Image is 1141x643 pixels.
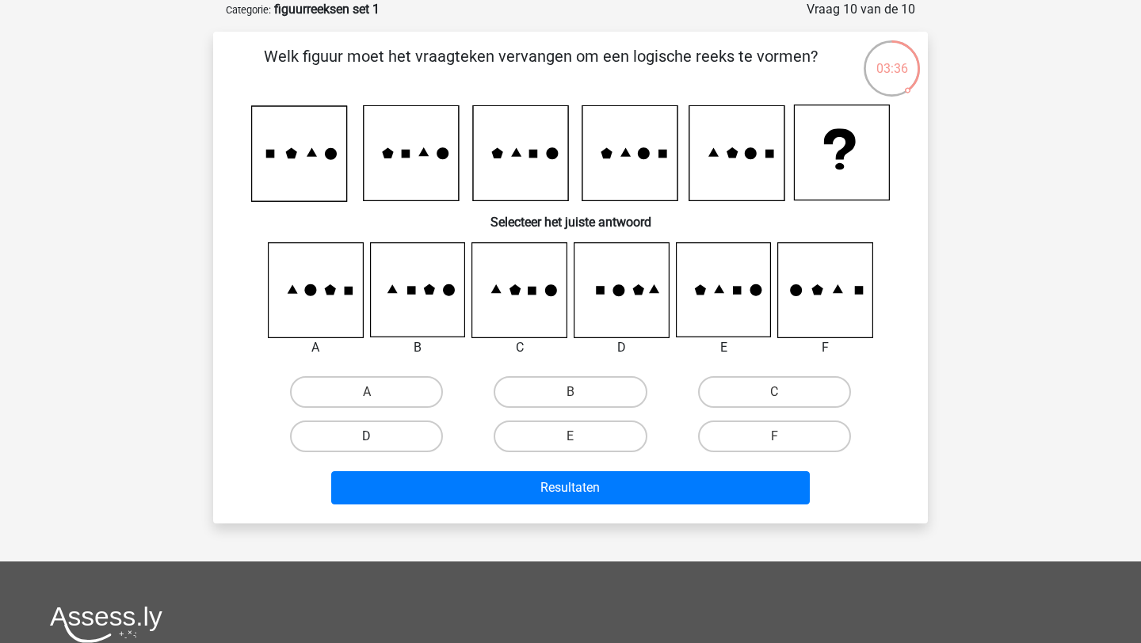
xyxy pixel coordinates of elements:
[50,606,162,643] img: Assessly logo
[331,471,811,504] button: Resultaten
[494,376,647,408] label: B
[494,420,647,452] label: E
[698,420,851,452] label: F
[290,376,443,408] label: A
[290,420,443,452] label: D
[765,338,885,357] div: F
[358,338,478,357] div: B
[460,338,579,357] div: C
[256,338,376,357] div: A
[562,338,681,357] div: D
[274,2,380,17] strong: figuurreeksen set 1
[664,338,784,357] div: E
[239,202,902,230] h6: Selecteer het juiste antwoord
[226,4,271,16] small: Categorie:
[698,376,851,408] label: C
[239,44,843,92] p: Welk figuur moet het vraagteken vervangen om een logische reeks te vormen?
[862,39,922,78] div: 03:36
